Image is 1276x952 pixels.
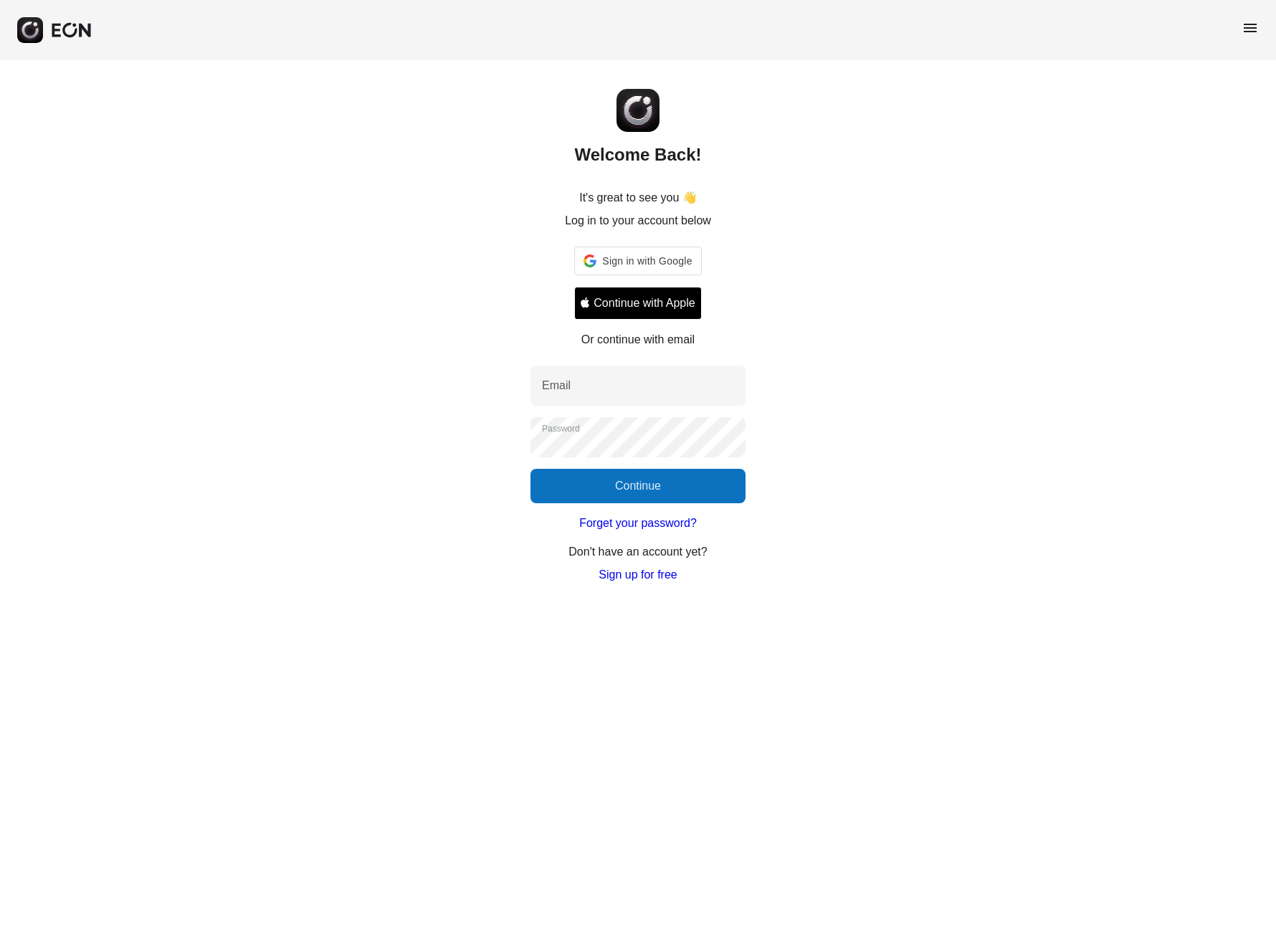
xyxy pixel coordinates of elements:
p: Don't have an account yet? [568,543,707,561]
div: Sign in with Google [574,247,701,275]
span: Sign in with Google [602,252,692,270]
p: It's great to see you 👋 [579,189,697,206]
label: Email [542,377,571,394]
label: Password [542,423,580,434]
a: Sign up for free [599,566,677,584]
p: Or continue with email [581,331,695,348]
a: Forget your password? [579,515,697,532]
button: Signin with apple ID [574,287,701,320]
button: Continue [530,469,746,503]
p: Log in to your account below [565,212,711,229]
span: menu [1242,19,1259,37]
h2: Welcome Back! [575,143,702,166]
